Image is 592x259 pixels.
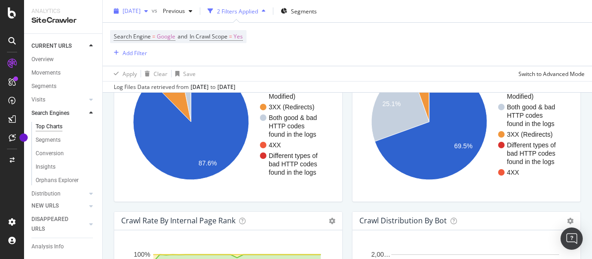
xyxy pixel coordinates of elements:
[31,201,86,211] a: NEW URLS
[121,215,235,227] h4: Crawl Rate By Internal Page Rank
[269,160,317,168] text: bad HTTP codes
[36,122,96,132] a: Top Charts
[110,4,152,19] button: [DATE]
[269,141,281,149] text: 4XX
[31,108,69,118] div: Search Engines
[141,66,167,81] button: Clear
[217,7,258,15] div: 2 Filters Applied
[204,4,269,19] button: 2 Filters Applied
[36,162,55,172] div: Insights
[31,82,56,91] div: Segments
[183,69,196,77] div: Save
[359,215,447,227] h4: Crawl Distribution By Bot
[154,69,167,77] div: Clear
[123,7,141,15] span: 2025 Sep. 14th
[269,122,305,130] text: HTTP codes
[31,95,45,105] div: Visits
[159,7,185,15] span: Previous
[152,6,159,14] span: vs
[269,152,318,159] text: Different types of
[31,55,96,64] a: Overview
[36,162,96,172] a: Insights
[31,68,61,78] div: Movements
[31,189,61,199] div: Distribution
[31,215,86,234] a: DISAPPEARED URLS
[31,215,78,234] div: DISAPPEARED URLS
[507,141,556,149] text: Different types of
[123,69,137,77] div: Apply
[114,32,151,40] span: Search Engine
[36,122,62,132] div: Top Charts
[36,135,96,145] a: Segments
[269,93,296,100] text: Modified)
[198,159,217,167] text: 87.6%
[152,32,155,40] span: =
[159,4,196,19] button: Previous
[269,169,316,176] text: found in the logs
[217,83,235,91] div: [DATE]
[31,95,86,105] a: Visits
[31,55,54,64] div: Overview
[360,50,570,194] svg: A chart.
[190,32,228,40] span: In Crawl Scope
[269,103,314,111] text: 3XX (Redirects)
[507,103,555,111] text: Both good & bad
[269,114,317,121] text: Both good & bad
[114,83,235,91] div: Log Files Data retrieved from to
[31,7,95,15] div: Analytics
[191,83,209,91] div: [DATE]
[134,251,150,259] text: 100%
[36,135,61,145] div: Segments
[518,69,585,77] div: Switch to Advanced Mode
[31,41,72,51] div: CURRENT URLS
[291,7,317,15] span: Segments
[507,120,555,127] text: found in the logs
[329,218,335,224] i: Options
[31,41,86,51] a: CURRENT URLS
[110,47,147,58] button: Add Filter
[178,32,187,40] span: and
[31,108,86,118] a: Search Engines
[507,131,553,138] text: 3XX (Redirects)
[31,189,86,199] a: Distribution
[31,15,95,26] div: SiteCrawler
[229,32,232,40] span: =
[172,66,196,81] button: Save
[36,149,64,158] div: Conversion
[234,30,243,43] span: Yes
[507,93,534,100] text: Modified)
[277,4,321,19] button: Segments
[36,176,96,185] a: Orphans Explorer
[454,142,473,150] text: 69.5%
[507,150,555,157] text: bad HTTP codes
[31,242,96,252] a: Analysis Info
[36,176,79,185] div: Orphans Explorer
[19,133,28,142] div: Tooltip anchor
[31,82,96,91] a: Segments
[31,242,64,252] div: Analysis Info
[507,158,555,165] text: found in the logs
[515,66,585,81] button: Switch to Advanced Mode
[507,112,543,119] text: HTTP codes
[31,201,59,211] div: NEW URLS
[123,49,147,57] div: Add Filter
[110,66,137,81] button: Apply
[507,169,519,176] text: 4XX
[371,251,390,259] text: 2,00…
[269,131,316,138] text: found in the logs
[31,68,96,78] a: Movements
[561,227,583,250] div: Open Intercom Messenger
[36,149,96,158] a: Conversion
[382,101,401,108] text: 25.1%
[122,50,332,194] svg: A chart.
[567,218,573,224] i: Options
[157,30,175,43] span: Google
